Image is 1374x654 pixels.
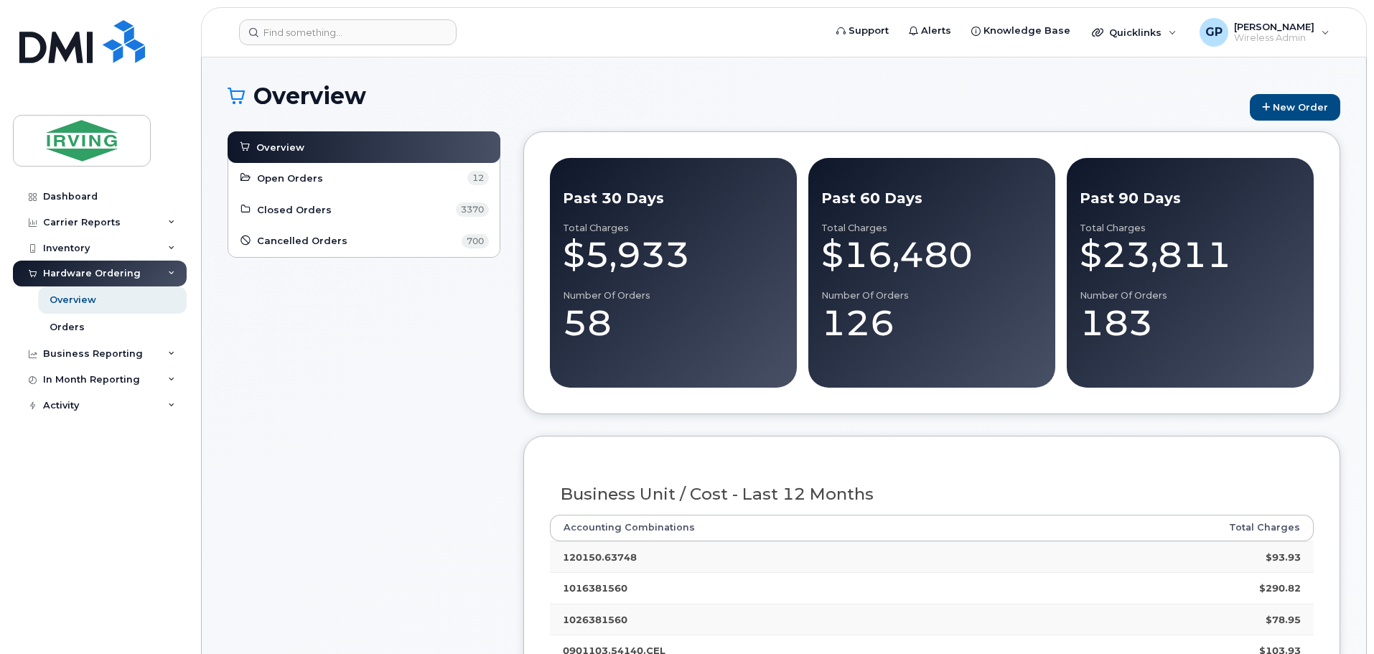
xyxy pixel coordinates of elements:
div: Number of Orders [563,290,784,302]
th: Accounting Combinations [550,515,1048,541]
div: $5,933 [563,233,784,276]
a: Cancelled Orders 700 [239,233,489,250]
div: 126 [821,302,1042,345]
div: Past 60 Days [821,188,1042,209]
a: Overview [238,139,490,156]
div: Number of Orders [821,290,1042,302]
strong: $93.93 [1266,551,1301,563]
h3: Business Unit / Cost - Last 12 Months [561,485,1304,503]
div: Total Charges [563,223,784,234]
a: Open Orders 12 [239,169,489,187]
th: Total Charges [1048,515,1314,541]
div: Past 30 Days [563,188,784,209]
strong: $290.82 [1259,582,1301,594]
span: Open Orders [257,172,323,185]
a: Closed Orders 3370 [239,201,489,218]
div: $23,811 [1080,233,1301,276]
span: Overview [256,141,304,154]
h1: Overview [228,83,1243,108]
div: Total Charges [1080,223,1301,234]
strong: 120150.63748 [563,551,637,563]
strong: 1016381560 [563,582,627,594]
div: Total Charges [821,223,1042,234]
span: Closed Orders [257,203,332,217]
div: 58 [563,302,784,345]
span: 3370 [456,202,489,217]
strong: 1026381560 [563,614,627,625]
div: $16,480 [821,233,1042,276]
div: Number of Orders [1080,290,1301,302]
div: Past 90 Days [1080,188,1301,209]
a: New Order [1250,94,1340,121]
span: 12 [467,171,489,185]
div: 183 [1080,302,1301,345]
strong: $78.95 [1266,614,1301,625]
span: 700 [462,234,489,248]
span: Cancelled Orders [257,234,347,248]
